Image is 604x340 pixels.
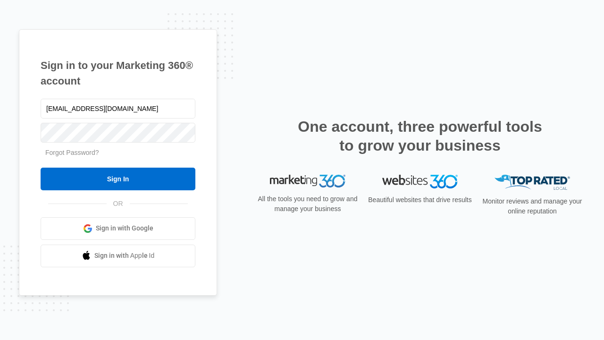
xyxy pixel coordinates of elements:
[270,175,345,188] img: Marketing 360
[41,217,195,240] a: Sign in with Google
[41,168,195,190] input: Sign In
[41,58,195,89] h1: Sign in to your Marketing 360® account
[295,117,545,155] h2: One account, three powerful tools to grow your business
[382,175,458,188] img: Websites 360
[495,175,570,190] img: Top Rated Local
[255,194,361,214] p: All the tools you need to grow and manage your business
[107,199,130,209] span: OR
[479,196,585,216] p: Monitor reviews and manage your online reputation
[96,223,153,233] span: Sign in with Google
[94,251,155,261] span: Sign in with Apple Id
[41,245,195,267] a: Sign in with Apple Id
[367,195,473,205] p: Beautiful websites that drive results
[41,99,195,119] input: Email
[45,149,99,156] a: Forgot Password?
